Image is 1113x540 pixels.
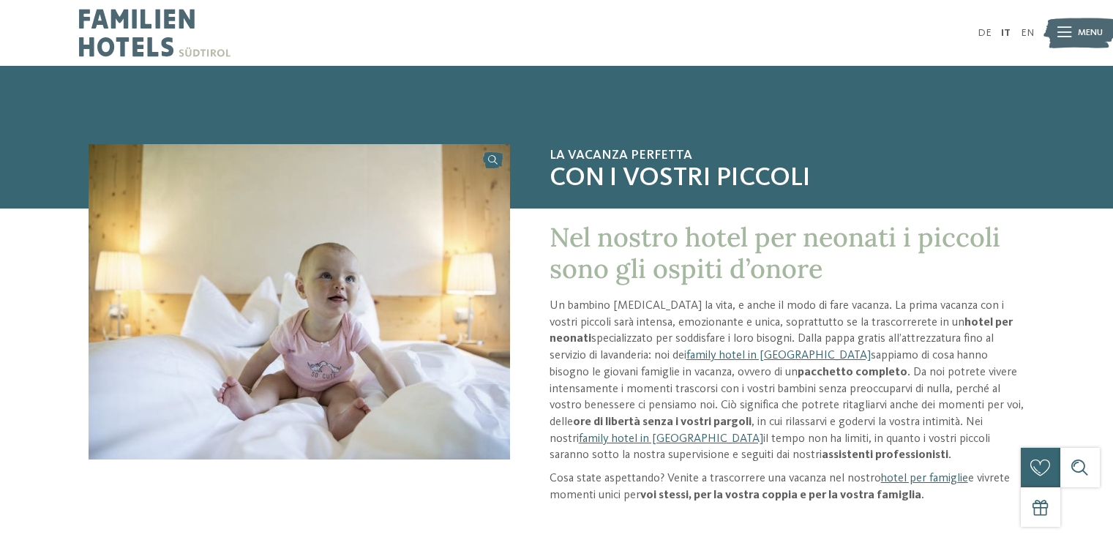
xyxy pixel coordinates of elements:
span: con i vostri piccoli [550,163,1024,195]
p: Cosa state aspettando? Venite a trascorrere una vacanza nel nostro e vivrete momenti unici per . [550,470,1024,503]
span: La vacanza perfetta [550,148,1024,164]
a: IT [1001,28,1011,38]
a: EN [1021,28,1034,38]
span: Menu [1078,26,1103,40]
a: DE [978,28,992,38]
a: hotel per famiglie [881,473,968,484]
strong: assistenti professionisti [822,449,948,461]
img: Hotel per neonati in Alto Adige per una vacanza di relax [89,144,510,460]
strong: voi stessi, per la vostra coppia e per la vostra famiglia [640,490,921,501]
a: family hotel in [GEOGRAPHIC_DATA] [686,350,871,361]
strong: hotel per neonati [550,317,1013,345]
span: Nel nostro hotel per neonati i piccoli sono gli ospiti d’onore [550,220,1000,285]
a: family hotel in [GEOGRAPHIC_DATA] [579,433,763,445]
p: Un bambino [MEDICAL_DATA] la vita, e anche il modo di fare vacanza. La prima vacanza con i vostri... [550,298,1024,464]
strong: pacchetto completo [798,367,907,378]
strong: ore di libertà senza i vostri pargoli [573,416,752,428]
